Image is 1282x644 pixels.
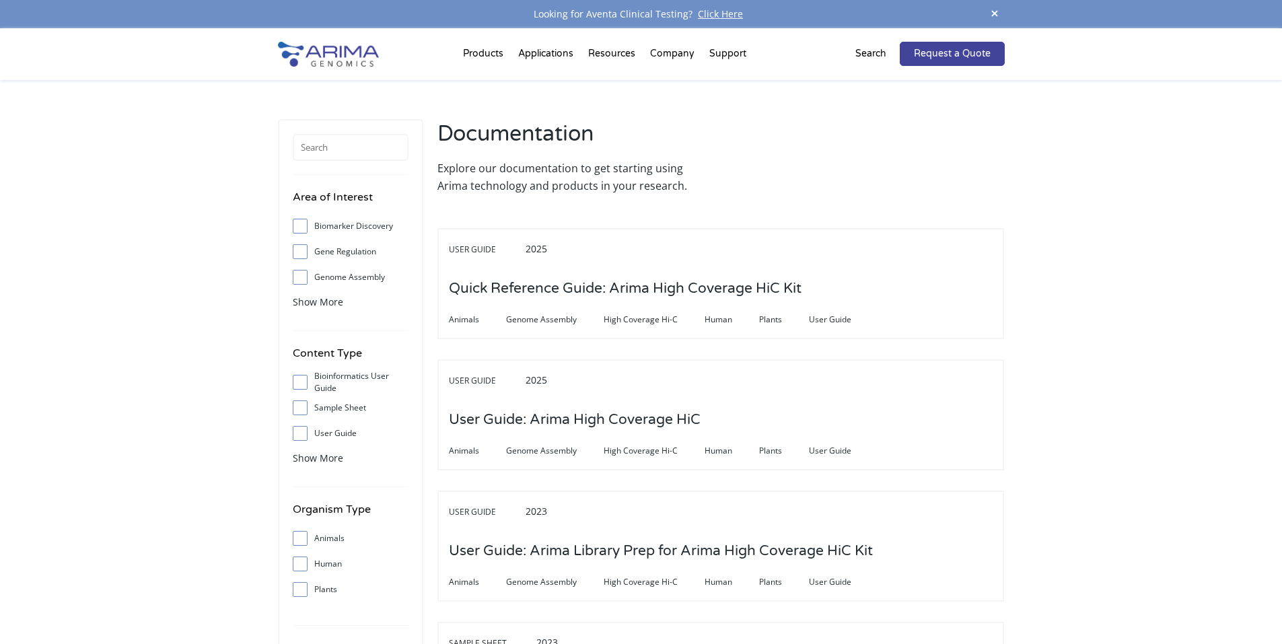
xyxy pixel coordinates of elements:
span: Plants [759,443,809,459]
span: High Coverage Hi-C [604,443,705,459]
span: 2025 [526,373,547,386]
span: Animals [449,574,506,590]
span: Genome Assembly [506,312,604,328]
span: Animals [449,312,506,328]
h4: Organism Type [293,501,408,528]
span: Show More [293,295,343,308]
a: Click Here [692,7,748,20]
span: Human [705,574,759,590]
span: Human [705,443,759,459]
span: 2023 [526,505,547,517]
h4: Content Type [293,345,408,372]
div: Looking for Aventa Clinical Testing? [278,5,1005,23]
input: Search [293,134,408,161]
label: Biomarker Discovery [293,216,408,236]
p: Search [855,45,886,63]
label: Human [293,554,408,574]
p: Explore our documentation to get starting using Arima technology and products in your research. [437,159,714,194]
h3: Quick Reference Guide: Arima High Coverage HiC Kit [449,268,802,310]
span: Genome Assembly [506,443,604,459]
span: High Coverage Hi-C [604,312,705,328]
a: Request a Quote [900,42,1005,66]
label: Genome Assembly [293,267,408,287]
span: High Coverage Hi-C [604,574,705,590]
h3: User Guide: Arima Library Prep for Arima High Coverage HiC Kit [449,530,873,572]
span: Human [705,312,759,328]
a: User Guide: Arima High Coverage HiC [449,413,701,427]
span: User Guide [809,312,878,328]
span: Show More [293,452,343,464]
h2: Documentation [437,119,714,159]
label: Gene Regulation [293,242,408,262]
span: Animals [449,443,506,459]
label: Bioinformatics User Guide [293,372,408,392]
h4: Area of Interest [293,188,408,216]
label: User Guide [293,423,408,443]
label: Sample Sheet [293,398,408,418]
a: Quick Reference Guide: Arima High Coverage HiC Kit [449,281,802,296]
img: Arima-Genomics-logo [278,42,379,67]
span: Genome Assembly [506,574,604,590]
label: Plants [293,579,408,600]
span: 2025 [526,242,547,255]
h3: User Guide: Arima High Coverage HiC [449,399,701,441]
span: User Guide [449,504,523,520]
span: Plants [759,312,809,328]
span: Plants [759,574,809,590]
span: User Guide [809,574,878,590]
span: User Guide [449,242,523,258]
span: User Guide [449,373,523,389]
a: User Guide: Arima Library Prep for Arima High Coverage HiC Kit [449,544,873,559]
label: Animals [293,528,408,548]
span: User Guide [809,443,878,459]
